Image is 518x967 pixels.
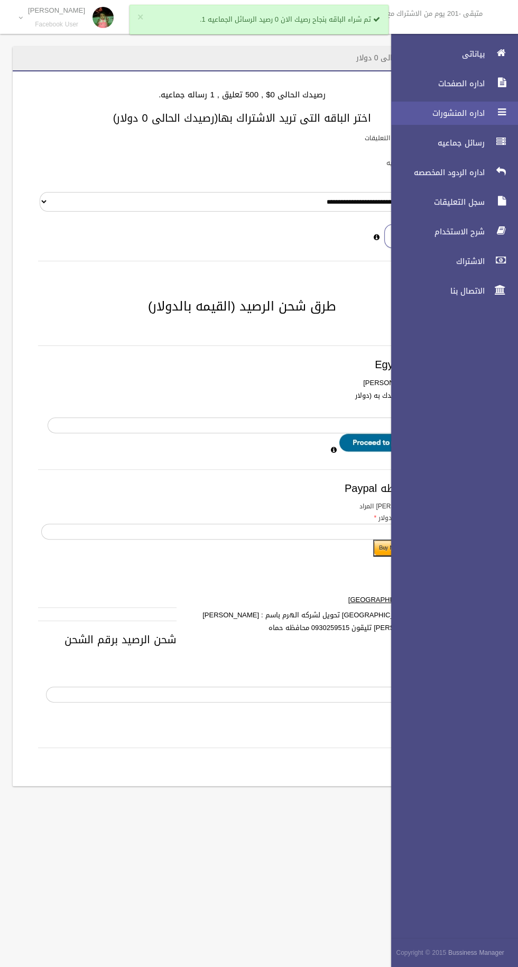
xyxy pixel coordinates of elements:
[382,161,518,184] a: اداره الردود المخصصه
[365,132,448,144] label: باقات الرد الالى على التعليقات
[382,131,518,154] a: رسائل جماعيه
[382,220,518,243] a: شرح الاستخدام
[382,286,488,296] span: الاتصال بنا
[129,5,388,34] div: تم شراء الباقه بنجاح رصيك الان 0 رصيد الرسائل الجماعيه 1.
[382,279,518,303] a: الاتصال بنا
[382,197,488,207] span: سجل التعليقات
[25,299,459,313] h2: طرق شحن الرصيد (القيمه بالدولار)
[382,250,518,273] a: الاشتراك
[382,167,488,178] span: اداره الردود المخصصه
[382,42,518,66] a: بياناتى
[382,78,488,89] span: اداره الصفحات
[38,482,446,494] h3: الدفع بواسطه Paypal
[38,359,446,370] h3: Egypt payment
[28,21,85,29] small: Facebook User
[25,90,459,99] h4: رصيدك الحالى 0$ , 500 تعليق , 1 رساله جماعيه.
[137,12,143,23] button: ×
[386,157,448,169] label: باقات الرسائل الجماعيه
[25,112,459,124] h3: اختر الباقه التى تريد الاشتراك بها(رصيدك الحالى 0 دولار)
[177,609,438,634] label: داخل [GEOGRAPHIC_DATA] تحويل لشركه الهرم باسم : [PERSON_NAME] [PERSON_NAME] تليقون 0930259515 محا...
[382,108,488,118] span: اداره المنشورات
[382,190,518,214] a: سجل التعليقات
[382,49,488,59] span: بياناتى
[382,102,518,125] a: اداره المنشورات
[373,540,451,557] input: Submit
[344,48,471,68] header: الاشتراك - رصيدك الحالى 0 دولار
[382,256,488,267] span: الاشتراك
[448,947,504,959] strong: Bussiness Manager
[382,226,488,237] span: شرح الاستخدام
[396,947,446,959] span: Copyright © 2015
[28,6,85,14] p: [PERSON_NAME]
[382,72,518,95] a: اداره الصفحات
[177,594,438,606] label: من [GEOGRAPHIC_DATA]
[38,634,446,645] h3: شحن الرصيد برقم الشحن
[382,138,488,148] span: رسائل جماعيه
